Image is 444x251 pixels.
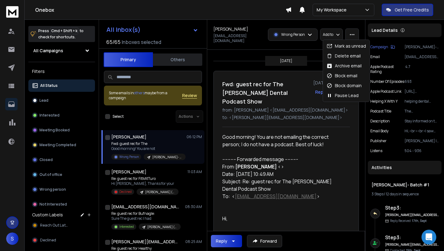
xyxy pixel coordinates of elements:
[280,58,292,63] p: [DATE]
[405,79,439,84] p: 693
[370,129,388,134] p: Email Body
[235,163,277,170] strong: [PERSON_NAME]
[247,235,282,247] button: Forward
[385,213,439,217] h6: [PERSON_NAME][EMAIL_ADDRESS][DOMAIN_NAME]
[372,182,438,188] h1: [PERSON_NAME]- Batch #1
[327,83,362,89] div: Block domain
[111,169,146,175] h1: [PERSON_NAME]
[222,230,345,245] div: I'm not sure, but is there someone else who handles the guest booking?
[111,134,146,140] h1: [PERSON_NAME]
[39,98,48,103] p: Lead
[109,91,182,100] div: Some emails in maybe from a campaign
[278,163,284,170] span: <>
[385,204,439,211] h6: Step 3 :
[315,89,327,95] button: Reply
[39,187,66,192] p: Wrong person
[222,215,345,222] div: Hi,
[222,107,350,113] p: from: [PERSON_NAME] <[EMAIL_ADDRESS][DOMAIN_NAME]>
[372,27,398,33] p: Lead Details
[421,230,436,245] div: Open Intercom Messenger
[104,52,153,67] button: Primary
[405,64,439,74] p: 4.7
[390,219,427,223] p: Reply Received
[372,191,384,197] span: 3 Steps
[35,6,286,14] h1: Onebox
[412,219,427,223] span: 17th, Sept
[327,63,362,69] div: Archive email
[385,242,439,247] h6: [PERSON_NAME][EMAIL_ADDRESS][DOMAIN_NAME]
[405,89,439,94] p: [URL][DOMAIN_NAME][PERSON_NAME]
[106,27,141,33] h1: All Inbox(s)
[281,32,305,37] p: Wrong Person
[405,109,439,114] p: The [PERSON_NAME] Dental Podcast Show
[40,83,58,88] p: All Status
[187,169,202,174] p: 11:03 AM
[119,155,139,159] p: Wrong Person
[370,99,398,104] p: Helping X with Y
[370,109,391,114] p: Podcast Title
[370,148,382,153] p: Listens
[153,53,202,66] button: Others
[185,239,202,244] p: 08:25 AM
[385,234,439,241] h6: Step 3 :
[40,223,69,228] span: Reach Out Later
[147,225,177,229] p: [PERSON_NAME] (machine learning pods)
[39,157,53,162] p: Closed
[111,146,185,151] p: Good morning! You are not
[113,114,124,119] label: Select
[106,38,121,46] span: 65 / 65
[405,99,439,104] p: helping dental professionals with latest topics innovations procedures and insights in dentistry
[187,134,202,139] p: 06:12 PM
[111,216,181,221] p: Sure The guest rec I had
[405,54,439,59] p: [EMAIL_ADDRESS][DOMAIN_NAME]
[111,246,181,251] p: Re: guest rec for Healthy
[213,26,248,32] h1: [PERSON_NAME]
[111,181,179,186] p: Hi [PERSON_NAME], Thanks for your
[39,128,70,133] p: Meeting Booked
[216,238,227,244] div: Reply
[111,211,181,216] p: Re: guest rec for Bufnagle:
[39,202,67,207] p: Not Interested
[370,119,390,124] p: Description
[152,155,182,160] p: [PERSON_NAME]- Batch #1
[111,239,179,245] h1: [PERSON_NAME][EMAIL_ADDRESS][DOMAIN_NAME]
[119,224,134,229] p: Interested
[327,53,361,59] div: Delete email
[405,119,439,124] p: Stay informed on the latest dental topics innovations procedures and insights with Viva Learning'...
[222,155,345,200] div: ---------- Forwarded message --------- From: Date: [DATE] 10:49 AM Subject: Re: guest rec for The...
[111,176,179,181] p: Re: guest rec for FitMitTuro
[235,193,317,200] a: [EMAIL_ADDRESS][DOMAIN_NAME]
[182,92,197,99] span: Review
[370,89,401,94] p: Apple Podcast Link
[370,79,404,84] p: Number of Episodes
[6,232,18,245] span: S
[313,80,350,86] p: [DATE] : 06:12 pm
[405,45,439,49] p: [PERSON_NAME]- Batch #1
[405,148,439,153] p: 504 - 936
[370,138,387,143] p: Publisher
[370,64,405,74] p: Apple Podcast Rating
[111,204,179,210] h1: [EMAIL_ADDRESS][DOMAIN_NAME]
[395,7,429,13] p: Get Free Credits
[28,67,95,76] h3: Filters
[39,172,62,177] p: Out of office
[368,161,442,174] div: Activities
[327,92,359,99] div: Pause Lead
[185,204,202,209] p: 08:30 AM
[323,32,333,37] p: Add to
[39,143,76,147] p: Meeting Completed
[222,114,350,121] p: to: <[PERSON_NAME][EMAIL_ADDRESS][DOMAIN_NAME]>
[386,191,419,197] span: 12 days in sequence
[370,54,380,59] p: Email
[134,90,145,96] span: others
[40,238,56,243] span: Declined
[213,33,264,43] p: [EMAIL_ADDRESS][DOMAIN_NAME]
[327,73,357,79] div: Block email
[372,192,438,197] div: |
[145,190,175,194] p: [PERSON_NAME] (Batch #2)- menopause
[111,141,185,146] p: Fwd: guest rec for The
[6,6,18,18] img: logo
[122,38,161,46] h3: Inboxes selected
[33,48,63,54] h1: All Campaigns
[50,27,78,34] span: Cmd + Shift + k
